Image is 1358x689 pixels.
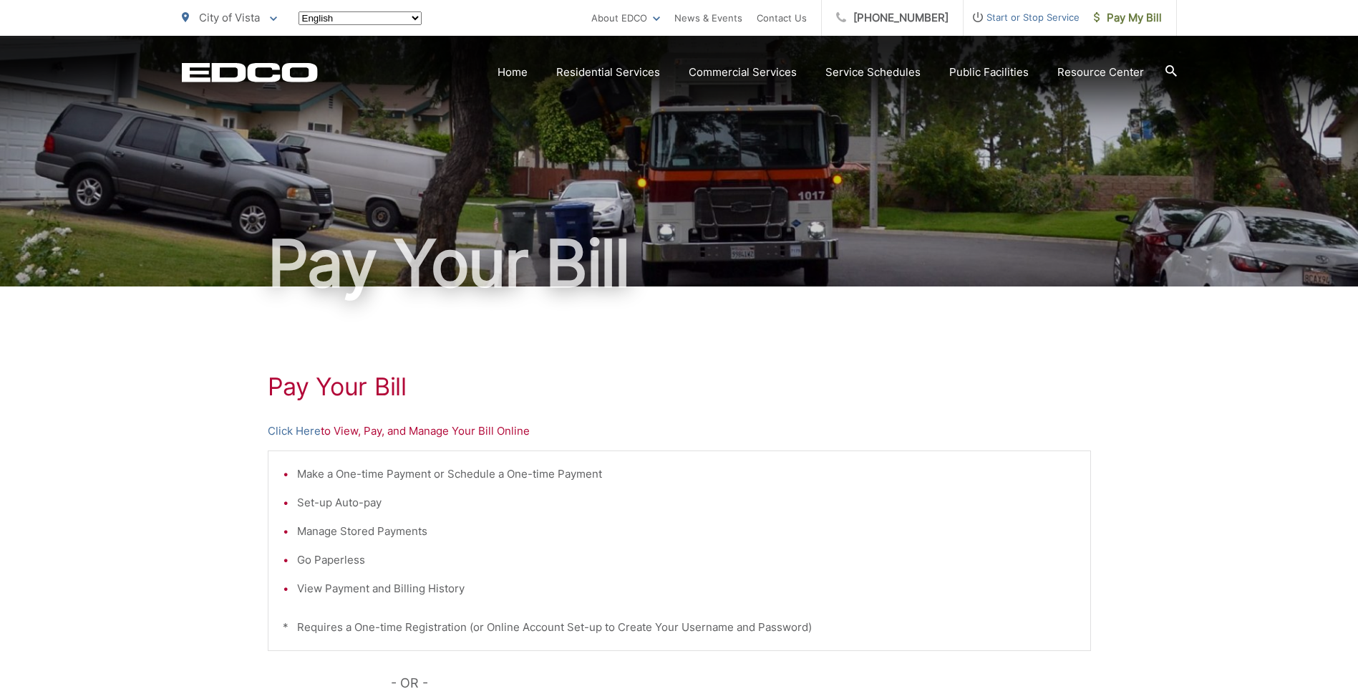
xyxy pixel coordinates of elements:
a: Click Here [268,423,321,440]
h1: Pay Your Bill [268,372,1091,401]
a: Contact Us [757,9,807,26]
h1: Pay Your Bill [182,228,1177,299]
p: to View, Pay, and Manage Your Bill Online [268,423,1091,440]
a: Residential Services [556,64,660,81]
li: View Payment and Billing History [297,580,1076,597]
span: Pay My Bill [1094,9,1162,26]
li: Set-up Auto-pay [297,494,1076,511]
a: Public Facilities [949,64,1029,81]
span: City of Vista [199,11,260,24]
select: Select a language [299,11,422,25]
a: Resource Center [1057,64,1144,81]
a: News & Events [674,9,742,26]
p: * Requires a One-time Registration (or Online Account Set-up to Create Your Username and Password) [283,619,1076,636]
li: Manage Stored Payments [297,523,1076,540]
a: About EDCO [591,9,660,26]
li: Make a One-time Payment or Schedule a One-time Payment [297,466,1076,483]
a: Commercial Services [689,64,797,81]
li: Go Paperless [297,551,1076,569]
a: Home [498,64,528,81]
a: EDCD logo. Return to the homepage. [182,62,318,82]
a: Service Schedules [825,64,921,81]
